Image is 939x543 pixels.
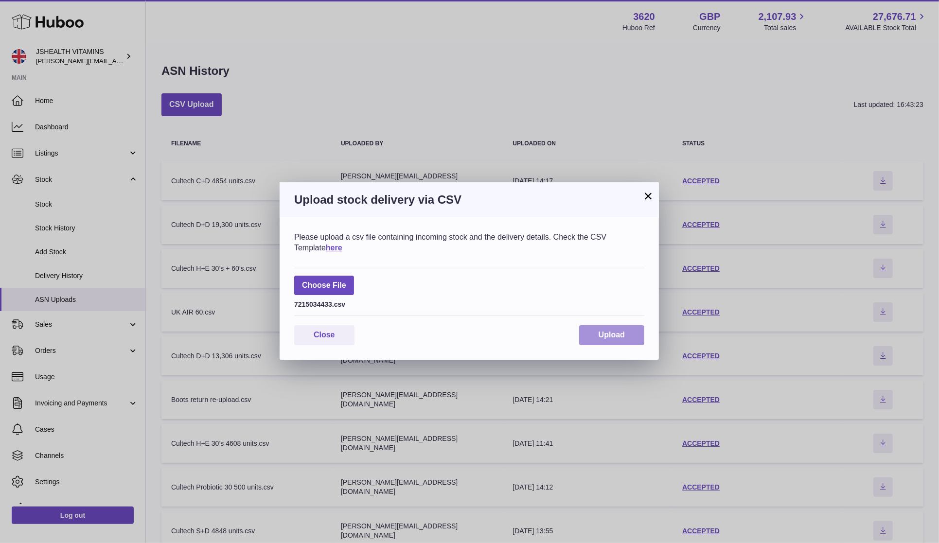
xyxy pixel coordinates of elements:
button: Close [294,325,354,345]
div: 7215034433.csv [294,298,644,309]
h3: Upload stock delivery via CSV [294,192,644,208]
span: Upload [599,331,625,339]
a: here [326,244,342,252]
button: Upload [579,325,644,345]
div: Please upload a csv file containing incoming stock and the delivery details. Check the CSV Template [294,232,644,253]
span: Close [314,331,335,339]
button: × [642,190,654,202]
span: Choose File [294,276,354,296]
